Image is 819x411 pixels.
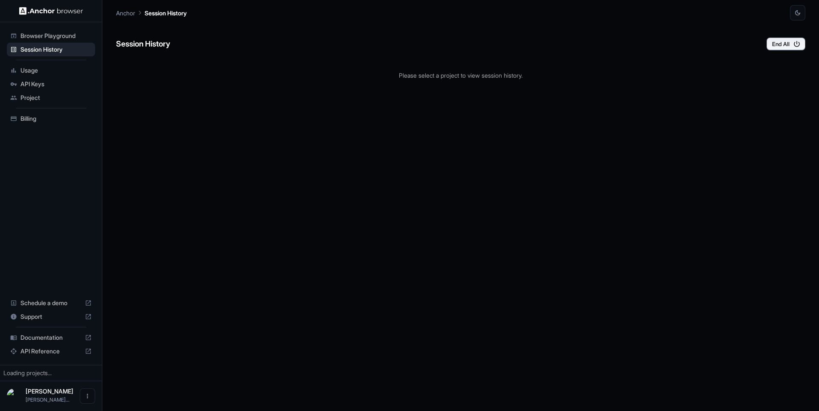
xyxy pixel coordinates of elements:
span: rickson.lima@remofy.io [26,396,70,403]
span: API Reference [20,347,81,356]
span: Session History [20,45,92,54]
div: Documentation [7,331,95,344]
span: API Keys [20,80,92,88]
span: Support [20,312,81,321]
nav: breadcrumb [116,8,187,17]
span: Usage [20,66,92,75]
h6: Session History [116,38,170,50]
img: Anchor Logo [19,7,83,15]
div: Session History [7,43,95,56]
span: Project [20,93,92,102]
div: Project [7,91,95,105]
div: Usage [7,64,95,77]
span: Billing [20,114,92,123]
p: Please select a project to view session history. [116,71,805,80]
div: Schedule a demo [7,296,95,310]
button: Open menu [80,388,95,404]
div: Support [7,310,95,324]
p: Anchor [116,9,135,17]
div: Billing [7,112,95,125]
span: Browser Playground [20,32,92,40]
div: API Keys [7,77,95,91]
button: End All [767,38,805,50]
span: Documentation [20,333,81,342]
div: Browser Playground [7,29,95,43]
p: Session History [145,9,187,17]
span: Schedule a demo [20,299,81,307]
div: Loading projects... [3,369,99,377]
img: Rickson Lima [7,388,22,404]
span: Rickson Lima [26,388,73,395]
div: API Reference [7,344,95,358]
